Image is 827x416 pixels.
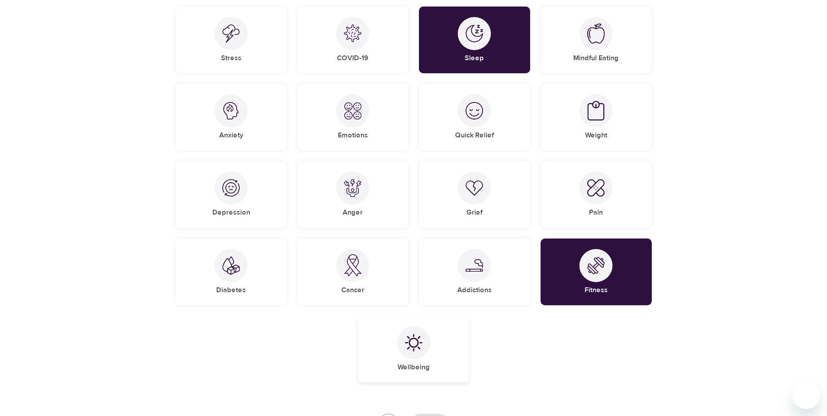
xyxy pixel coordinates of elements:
[212,208,250,217] h5: Depression
[541,239,652,305] div: FitnessFitness
[419,161,530,228] div: GriefGrief
[419,239,530,305] div: AddictionsAddictions
[398,363,430,372] h5: Wellbeing
[222,102,240,119] img: Anxiety
[405,334,422,351] img: Wellbeing
[344,254,361,276] img: Cancer
[466,259,483,272] img: Addictions
[587,257,605,274] img: Fitness
[419,7,530,73] div: SleepSleep
[589,208,603,217] h5: Pain
[337,54,368,63] h5: COVID-19
[343,208,363,217] h5: Anger
[338,131,368,140] h5: Emotions
[176,161,287,228] div: DepressionDepression
[573,54,619,63] h5: Mindful Eating
[176,7,287,73] div: StressStress
[587,179,605,197] img: Pain
[344,102,361,119] img: Emotions
[176,84,287,150] div: AnxietyAnxiety
[358,316,469,382] div: WellbeingWellbeing
[466,102,483,119] img: Quick Relief
[587,24,605,44] img: Mindful Eating
[466,208,483,217] h5: Grief
[455,131,494,140] h5: Quick Relief
[344,24,361,42] img: COVID-19
[457,286,492,295] h5: Addictions
[344,179,361,197] img: Anger
[792,381,820,409] iframe: Button to launch messaging window
[216,286,246,295] h5: Diabetes
[297,7,408,73] div: COVID-19COVID-19
[541,161,652,228] div: PainPain
[419,84,530,150] div: Quick ReliefQuick Relief
[466,180,483,196] img: Grief
[341,286,364,295] h5: Cancer
[222,24,240,43] img: Stress
[297,161,408,228] div: AngerAnger
[585,131,607,140] h5: Weight
[466,25,483,42] img: Sleep
[221,54,242,63] h5: Stress
[541,84,652,150] div: WeightWeight
[297,239,408,305] div: CancerCancer
[297,84,408,150] div: EmotionsEmotions
[222,179,240,197] img: Depression
[219,131,243,140] h5: Anxiety
[176,239,287,305] div: DiabetesDiabetes
[222,256,240,275] img: Diabetes
[587,101,605,121] img: Weight
[541,7,652,73] div: Mindful EatingMindful Eating
[465,54,484,63] h5: Sleep
[585,286,608,295] h5: Fitness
